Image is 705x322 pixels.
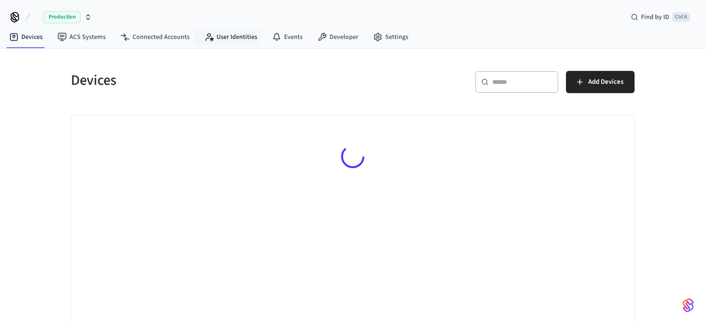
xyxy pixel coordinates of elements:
a: User Identities [197,29,265,45]
span: Ctrl K [672,13,690,22]
img: SeamLogoGradient.69752ec5.svg [683,298,694,313]
h5: Devices [71,71,347,90]
a: Settings [366,29,416,45]
a: Devices [2,29,50,45]
a: Connected Accounts [113,29,197,45]
a: Events [265,29,310,45]
a: ACS Systems [50,29,113,45]
a: Developer [310,29,366,45]
span: Production [44,11,81,23]
span: Add Devices [588,76,623,88]
button: Add Devices [566,71,635,93]
div: Find by IDCtrl K [623,9,698,25]
span: Find by ID [641,13,669,22]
